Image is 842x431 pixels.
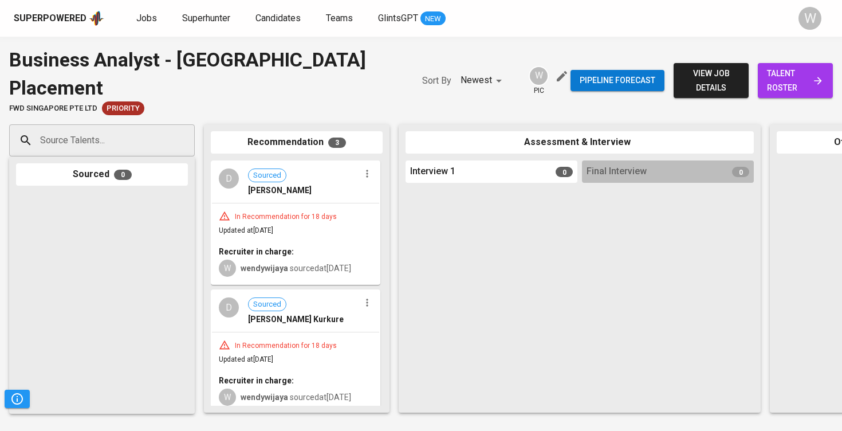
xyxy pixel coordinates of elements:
[241,264,288,273] b: wendywijaya
[230,212,341,222] div: In Recommendation for 18 days
[136,11,159,26] a: Jobs
[219,297,239,318] div: D
[241,264,351,273] span: sourced at [DATE]
[326,11,355,26] a: Teams
[219,389,236,406] div: W
[219,376,294,385] b: Recruiter in charge:
[410,165,455,178] span: Interview 1
[248,314,344,325] span: [PERSON_NAME] Kurkure
[461,73,492,87] p: Newest
[758,63,833,98] a: talent roster
[378,11,446,26] a: GlintsGPT NEW
[249,299,286,310] span: Sourced
[14,12,86,25] div: Superpowered
[461,70,506,91] div: Newest
[114,170,132,180] span: 0
[219,169,239,189] div: D
[230,341,341,351] div: In Recommendation for 18 days
[587,165,647,178] span: Final Interview
[556,167,573,177] span: 0
[182,11,233,26] a: Superhunter
[102,103,144,114] span: Priority
[328,138,346,148] span: 3
[570,70,664,91] button: Pipeline forecast
[767,66,824,95] span: talent roster
[136,13,157,23] span: Jobs
[219,355,273,363] span: Updated at [DATE]
[219,226,273,234] span: Updated at [DATE]
[255,13,301,23] span: Candidates
[211,160,380,285] div: DSourced[PERSON_NAME]In Recommendation for 18 daysUpdated at[DATE]Recruiter in charge:Wwendywijay...
[211,131,383,154] div: Recommendation
[188,139,191,142] button: Open
[420,13,446,25] span: NEW
[406,131,754,154] div: Assessment & Interview
[580,73,655,88] span: Pipeline forecast
[211,289,380,414] div: DSourced[PERSON_NAME] KurkureIn Recommendation for 18 daysUpdated at[DATE]Recruiter in charge:Wwe...
[89,10,104,27] img: app logo
[529,66,549,86] div: W
[798,7,821,30] div: W
[241,393,351,402] span: sourced at [DATE]
[16,163,188,186] div: Sourced
[529,66,549,96] div: pic
[674,63,749,98] button: view job details
[219,247,294,256] b: Recruiter in charge:
[182,13,230,23] span: Superhunter
[683,66,739,95] span: view job details
[14,10,104,27] a: Superpoweredapp logo
[248,185,312,196] span: [PERSON_NAME]
[102,101,144,115] div: New Job received from Demand Team
[5,390,30,408] button: Pipeline Triggers
[326,13,353,23] span: Teams
[9,103,97,114] span: FWD Singapore Pte Ltd
[732,167,749,177] span: 0
[241,393,288,402] b: wendywijaya
[255,11,303,26] a: Candidates
[9,46,399,101] div: Business Analyst - [GEOGRAPHIC_DATA] Placement
[378,13,418,23] span: GlintsGPT
[219,260,236,277] div: W
[249,170,286,181] span: Sourced
[422,74,451,88] p: Sort By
